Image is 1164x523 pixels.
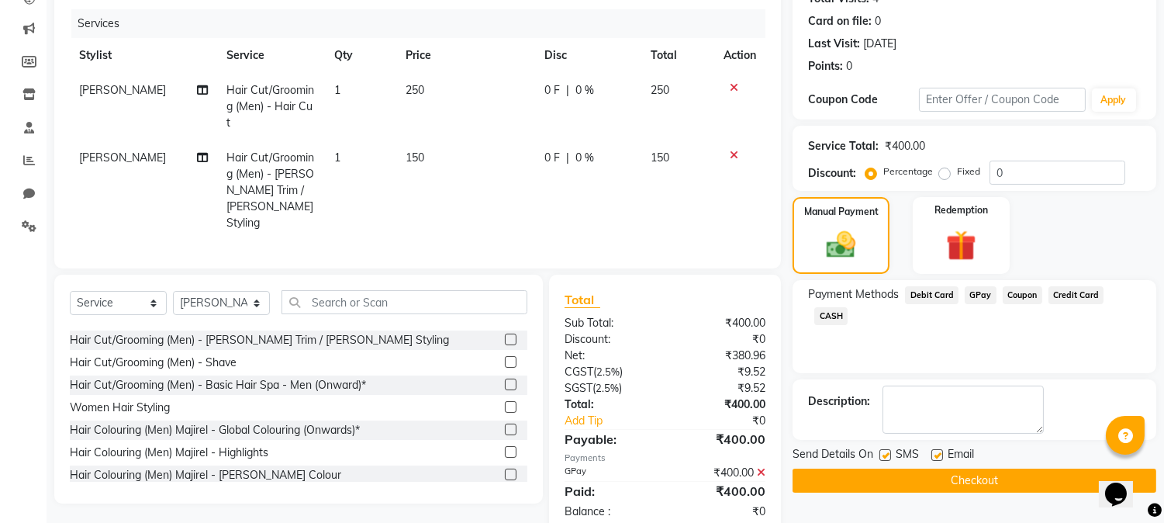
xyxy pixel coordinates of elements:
[70,422,360,438] div: Hair Colouring (Men) Majirel - Global Colouring (Onwards)*
[1092,88,1136,112] button: Apply
[665,364,778,380] div: ₹9.52
[808,58,843,74] div: Points:
[71,9,777,38] div: Services
[553,364,665,380] div: ( )
[334,151,340,165] span: 1
[665,348,778,364] div: ₹380.96
[553,397,665,413] div: Total:
[896,446,919,466] span: SMS
[919,88,1085,112] input: Enter Offer / Coupon Code
[544,150,560,166] span: 0 F
[808,13,872,29] div: Card on file:
[651,151,670,165] span: 150
[817,228,864,261] img: _cash.svg
[934,203,988,217] label: Redemption
[553,430,665,449] div: Payable:
[1099,461,1148,507] iframe: chat widget
[863,36,896,52] div: [DATE]
[808,138,879,154] div: Service Total:
[535,38,641,73] th: Disc
[665,397,778,413] div: ₹400.00
[885,138,925,154] div: ₹400.00
[905,286,958,304] span: Debit Card
[565,452,765,465] div: Payments
[814,307,848,325] span: CASH
[875,13,881,29] div: 0
[596,382,619,394] span: 2.5%
[334,83,340,97] span: 1
[665,380,778,397] div: ₹9.52
[553,315,665,331] div: Sub Total:
[793,469,1156,493] button: Checkout
[1048,286,1104,304] span: Credit Card
[948,446,974,466] span: Email
[665,465,778,481] div: ₹400.00
[70,377,366,393] div: Hair Cut/Grooming (Men) - Basic Hair Spa - Men (Onward)*
[1003,286,1042,304] span: Coupon
[70,445,268,461] div: Hair Colouring (Men) Majirel - Highlights
[227,83,315,130] span: Hair Cut/Grooming (Men) - Hair Cut
[684,413,778,429] div: ₹0
[808,393,870,410] div: Description:
[70,400,170,416] div: Women Hair Styling
[937,227,986,265] img: _gift.svg
[70,332,449,348] div: Hair Cut/Grooming (Men) - [PERSON_NAME] Trim / [PERSON_NAME] Styling
[575,150,594,166] span: 0 %
[565,365,593,379] span: CGST
[665,331,778,348] div: ₹0
[79,83,166,97] span: [PERSON_NAME]
[79,151,166,165] span: [PERSON_NAME]
[883,165,933,178] label: Percentage
[70,355,237,371] div: Hair Cut/Grooming (Men) - Shave
[808,165,856,182] div: Discount:
[396,38,535,73] th: Price
[70,467,341,483] div: Hair Colouring (Men) Majirel - [PERSON_NAME] Colour
[714,38,765,73] th: Action
[665,504,778,520] div: ₹0
[665,430,778,449] div: ₹400.00
[665,482,778,500] div: ₹400.00
[665,315,778,331] div: ₹400.00
[566,150,569,166] span: |
[553,331,665,348] div: Discount:
[227,151,315,230] span: Hair Cut/Grooming (Men) - [PERSON_NAME] Trim / [PERSON_NAME] Styling
[575,82,594,99] span: 0 %
[965,286,996,304] span: GPay
[808,36,860,52] div: Last Visit:
[804,205,879,219] label: Manual Payment
[566,82,569,99] span: |
[406,83,424,97] span: 250
[325,38,396,73] th: Qty
[218,38,326,73] th: Service
[565,381,592,395] span: SGST
[282,290,527,314] input: Search or Scan
[553,348,665,364] div: Net:
[406,151,424,165] span: 150
[808,286,899,303] span: Payment Methods
[565,292,600,308] span: Total
[70,38,218,73] th: Stylist
[553,413,684,429] a: Add Tip
[553,380,665,397] div: ( )
[846,58,852,74] div: 0
[553,482,665,500] div: Paid:
[596,365,620,378] span: 2.5%
[651,83,670,97] span: 250
[808,92,919,108] div: Coupon Code
[642,38,715,73] th: Total
[553,504,665,520] div: Balance :
[553,465,665,481] div: GPay
[957,165,980,178] label: Fixed
[793,446,873,466] span: Send Details On
[544,82,560,99] span: 0 F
